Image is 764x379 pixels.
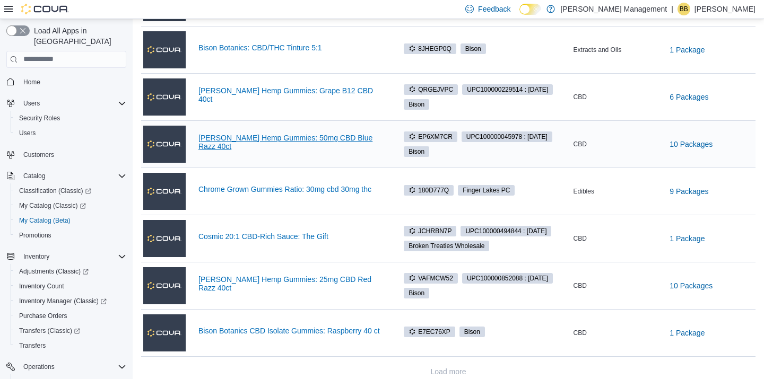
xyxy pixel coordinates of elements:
[459,327,485,337] span: Bison
[15,310,126,322] span: Purchase Orders
[15,339,126,352] span: Transfers
[19,170,49,182] button: Catalog
[670,280,713,291] span: 10 Packages
[409,85,453,94] span: QRGEJVPC
[23,172,45,180] span: Catalog
[23,151,54,159] span: Customers
[465,226,546,236] span: UPC 100000494844 : [DATE]
[404,131,457,142] span: EP6XM7CR
[19,75,126,89] span: Home
[15,324,84,337] a: Transfers (Classic)
[198,134,385,151] a: [PERSON_NAME] Hemp Gummies: 50mg CBD Blue Razz 40ct
[404,99,429,110] span: Bison
[409,288,424,298] span: Bison
[15,112,64,125] a: Security Roles
[11,338,131,353] button: Transfers
[15,280,126,293] span: Inventory Count
[15,214,126,227] span: My Catalog (Beta)
[670,139,713,149] span: 10 Packages
[143,126,186,163] img: Tallchief Hemp Gummies: 50mg CBD Blue Razz 40ct
[198,185,385,193] a: Chrome Grown Gummies Ratio: 30mg cbd 30mg thc
[15,265,93,278] a: Adjustments (Classic)
[571,43,664,56] div: Extracts and Oils
[143,220,186,257] img: Cosmic 20:1 CBD-Rich Sauce: The Gift
[143,314,186,351] img: Bison Botanics CBD Isolate Gummies: Raspberry 40 ct
[409,327,450,337] span: E7EC76XP
[665,275,717,296] button: 10 Packages
[21,4,69,14] img: Cova
[15,295,126,307] span: Inventory Manager (Classic)
[19,297,107,305] span: Inventory Manager (Classic)
[670,45,705,55] span: 1 Package
[571,138,664,151] div: CBD
[671,3,673,15] p: |
[467,274,548,283] span: UPC 100000852088 : [DATE]
[409,147,424,156] span: Bison
[461,226,551,236] span: UPC100000494844 : 7.12.24
[670,328,705,338] span: 1 Package
[466,132,548,142] span: UPC 100000045978 : [DATE]
[404,146,429,157] span: Bison
[19,360,59,373] button: Operations
[19,201,86,210] span: My Catalog (Classic)
[404,327,455,337] span: E7EC76XP
[23,252,49,261] span: Inventory
[404,288,429,298] span: Bison
[23,78,40,86] span: Home
[19,114,60,122] span: Security Roles
[198,232,385,241] a: Cosmic 20:1 CBD-Rich Sauce: The Gift
[478,4,510,14] span: Feedback
[15,127,40,139] a: Users
[571,91,664,103] div: CBD
[404,273,458,284] span: VAFMCW52
[15,265,126,278] span: Adjustments (Classic)
[404,241,489,251] span: Broken Treaties Wholesale
[2,169,131,183] button: Catalog
[19,187,91,195] span: Classification (Classic)
[571,327,664,339] div: CBD
[23,99,40,108] span: Users
[15,229,56,242] a: Promotions
[409,274,453,283] span: VAFMCW52
[23,363,55,371] span: Operations
[19,312,67,320] span: Purchase Orders
[11,126,131,140] button: Users
[15,199,90,212] a: My Catalog (Classic)
[11,111,131,126] button: Security Roles
[19,360,126,373] span: Operations
[15,324,126,337] span: Transfers (Classic)
[665,86,713,108] button: 6 Packages
[143,173,186,210] img: Chrome Grown Gummies Ratio: 30mg cbd 30mg thc
[462,131,552,142] span: UPC100000045978 : 2.26.24
[2,96,131,111] button: Users
[19,231,51,240] span: Promotions
[409,241,484,251] span: Broken Treaties Wholesale
[409,100,424,109] span: Bison
[11,294,131,309] a: Inventory Manager (Classic)
[19,250,54,263] button: Inventory
[409,186,449,195] span: 180D777Q
[15,184,126,197] span: Classification (Classic)
[19,267,89,276] span: Adjustments (Classic)
[458,185,515,196] span: Finger Lakes PC
[571,279,664,292] div: CBD
[409,226,452,236] span: JCHRBN7P
[19,148,126,161] span: Customers
[19,129,36,137] span: Users
[198,86,385,103] a: [PERSON_NAME] Hemp Gummies: Grape B12 CBD 40ct
[15,295,111,307] a: Inventory Manager (Classic)
[11,323,131,338] a: Transfers (Classic)
[404,185,454,196] span: 180D777Q
[15,214,75,227] a: My Catalog (Beta)
[2,359,131,374] button: Operations
[15,184,95,197] a: Classification (Classic)
[15,127,126,139] span: Users
[143,78,186,116] img: Tallchief Hemp Gummies: Grape B12 CBD 40ct
[571,232,664,245] div: CBD
[462,273,553,284] span: UPC100000852088 : 4.10.24
[431,366,466,377] span: Load more
[19,148,58,161] a: Customers
[519,4,542,15] input: Dark Mode
[571,185,664,198] div: Edibles
[143,267,186,304] img: Tallchief Hemp Gummies: 25mg CBD Red Razz 40ct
